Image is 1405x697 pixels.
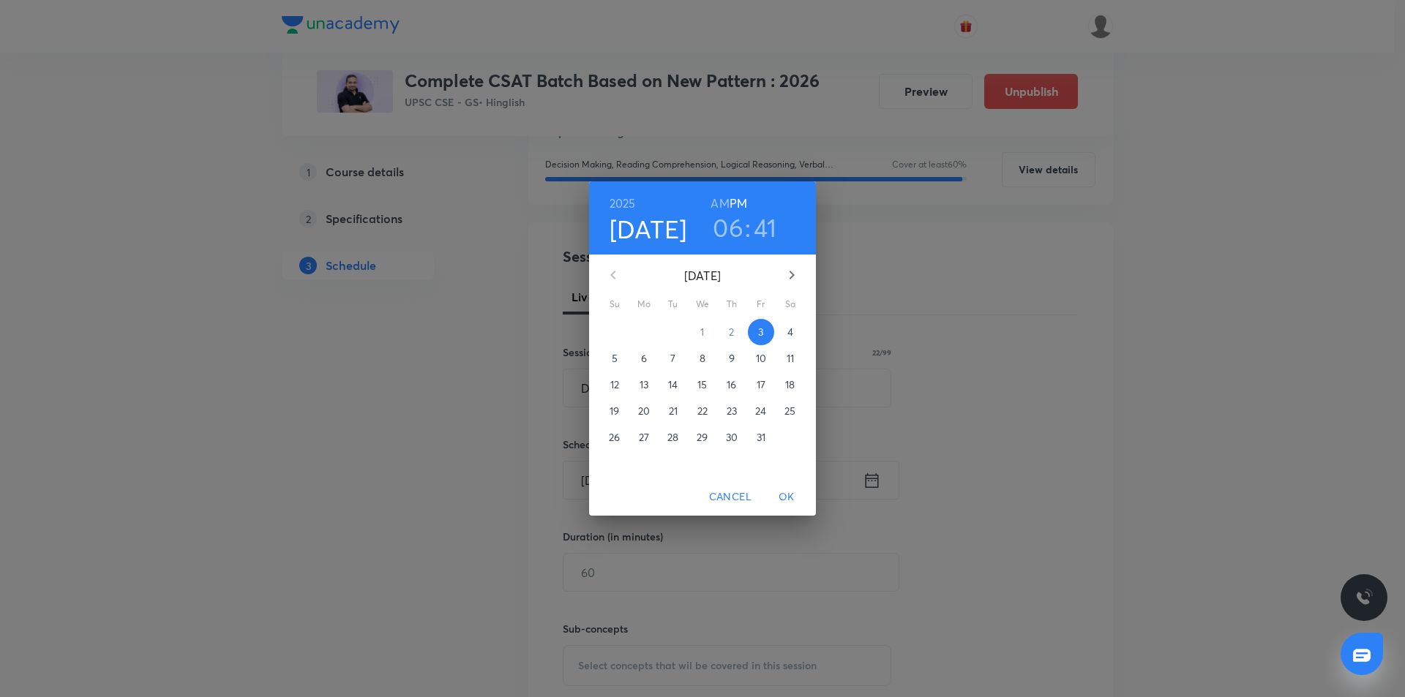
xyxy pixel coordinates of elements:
[667,430,678,445] p: 28
[730,193,747,214] button: PM
[787,351,794,366] p: 11
[748,345,774,372] button: 10
[610,377,619,392] p: 12
[631,267,774,285] p: [DATE]
[784,404,795,418] p: 25
[660,345,686,372] button: 7
[748,372,774,398] button: 17
[669,404,678,418] p: 21
[713,212,743,243] button: 06
[703,483,757,510] button: Cancel
[660,398,686,424] button: 21
[748,398,774,424] button: 24
[777,398,803,424] button: 25
[697,404,708,418] p: 22
[719,424,745,451] button: 30
[777,297,803,312] span: Sa
[689,297,716,312] span: We
[769,488,804,506] span: OK
[709,488,752,506] span: Cancel
[785,377,795,392] p: 18
[697,377,707,392] p: 15
[726,430,738,445] p: 30
[727,404,737,418] p: 23
[777,319,803,345] button: 4
[755,404,766,418] p: 24
[631,424,657,451] button: 27
[700,351,705,366] p: 8
[660,424,686,451] button: 28
[729,351,735,366] p: 9
[602,398,628,424] button: 19
[757,377,765,392] p: 17
[639,430,649,445] p: 27
[689,372,716,398] button: 15
[754,212,777,243] button: 41
[670,351,675,366] p: 7
[602,424,628,451] button: 26
[631,297,657,312] span: Mo
[689,424,716,451] button: 29
[668,377,678,392] p: 14
[610,214,687,244] button: [DATE]
[787,325,793,339] p: 4
[763,483,810,510] button: OK
[757,430,765,445] p: 31
[711,193,729,214] button: AM
[641,351,647,366] p: 6
[660,297,686,312] span: Tu
[745,212,751,243] h3: :
[719,372,745,398] button: 16
[777,345,803,372] button: 11
[756,351,766,366] p: 10
[660,372,686,398] button: 14
[689,345,716,372] button: 8
[777,372,803,398] button: 18
[612,351,618,366] p: 5
[748,319,774,345] button: 3
[602,372,628,398] button: 12
[719,297,745,312] span: Th
[748,297,774,312] span: Fr
[610,193,636,214] button: 2025
[689,398,716,424] button: 22
[697,430,708,445] p: 29
[719,398,745,424] button: 23
[727,377,736,392] p: 16
[638,404,650,418] p: 20
[640,377,648,392] p: 13
[602,297,628,312] span: Su
[758,325,763,339] p: 3
[602,345,628,372] button: 5
[719,345,745,372] button: 9
[609,430,620,445] p: 26
[631,372,657,398] button: 13
[631,345,657,372] button: 6
[748,424,774,451] button: 31
[610,404,619,418] p: 19
[631,398,657,424] button: 20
